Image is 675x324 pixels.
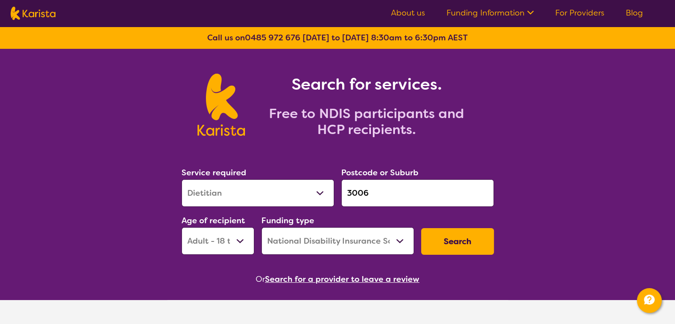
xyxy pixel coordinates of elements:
[256,106,478,138] h2: Free to NDIS participants and HCP recipients.
[391,8,425,18] a: About us
[207,32,468,43] b: Call us on [DATE] to [DATE] 8:30am to 6:30pm AEST
[341,167,418,178] label: Postcode or Suburb
[637,288,662,313] button: Channel Menu
[555,8,604,18] a: For Providers
[261,215,314,226] label: Funding type
[421,228,494,255] button: Search
[341,179,494,207] input: Type
[11,7,55,20] img: Karista logo
[197,74,245,136] img: Karista logo
[626,8,643,18] a: Blog
[256,74,478,95] h1: Search for services.
[182,167,246,178] label: Service required
[245,32,300,43] a: 0485 972 676
[265,273,419,286] button: Search for a provider to leave a review
[182,215,245,226] label: Age of recipient
[256,273,265,286] span: Or
[446,8,534,18] a: Funding Information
